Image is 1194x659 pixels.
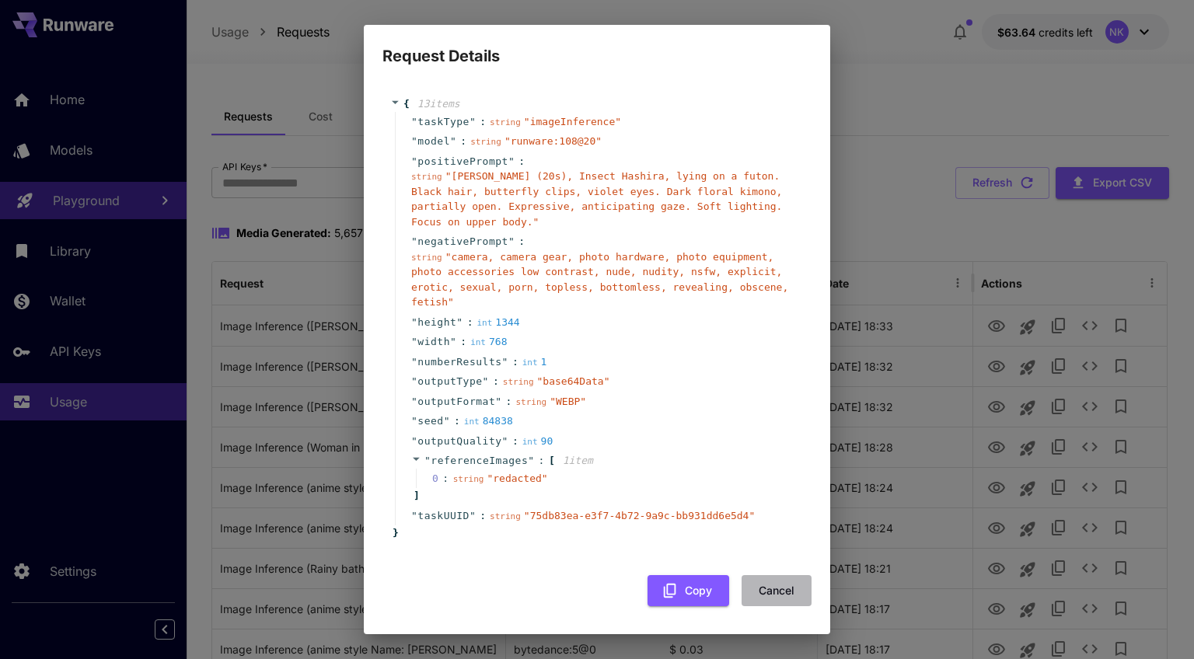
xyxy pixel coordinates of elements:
[518,154,525,169] span: :
[411,336,417,347] span: "
[450,135,456,147] span: "
[502,435,508,447] span: "
[442,471,449,486] div: :
[364,25,830,68] h2: Request Details
[411,116,417,127] span: "
[648,575,729,607] button: Copy
[460,134,466,149] span: :
[470,334,507,350] div: 768
[477,315,519,330] div: 1344
[515,397,546,407] span: string
[444,415,450,427] span: "
[431,455,528,466] span: referenceImages
[502,356,508,368] span: "
[432,471,453,486] span: 0
[522,437,538,447] span: int
[467,315,473,330] span: :
[411,435,417,447] span: "
[495,396,501,407] span: "
[550,396,586,407] span: " WEBP "
[539,453,545,469] span: :
[453,474,484,484] span: string
[508,155,515,167] span: "
[411,415,417,427] span: "
[512,354,518,370] span: :
[506,394,512,410] span: :
[411,316,417,328] span: "
[470,137,501,147] span: string
[470,116,476,127] span: "
[522,434,553,449] div: 90
[411,135,417,147] span: "
[411,155,417,167] span: "
[417,394,495,410] span: outputFormat
[417,413,443,429] span: seed
[518,234,525,249] span: :
[742,575,812,607] button: Cancel
[454,413,460,429] span: :
[417,508,470,524] span: taskUUID
[522,357,538,368] span: int
[417,154,508,169] span: positivePrompt
[512,434,518,449] span: :
[417,134,450,149] span: model
[411,235,417,247] span: "
[563,455,593,466] span: 1 item
[417,114,470,130] span: taskType
[456,316,463,328] span: "
[411,251,788,309] span: " camera, camera gear, photo hardware, photo equipment, photo accessories low contrast, nude, nud...
[490,117,521,127] span: string
[483,375,489,387] span: "
[524,510,755,521] span: " 75db83ea-e3f7-4b72-9a9c-bb931dd6e5d4 "
[417,354,501,370] span: numberResults
[417,374,482,389] span: outputType
[504,135,602,147] span: " runware:108@20 "
[411,172,442,182] span: string
[493,374,499,389] span: :
[490,511,521,521] span: string
[450,336,456,347] span: "
[524,116,621,127] span: " imageInference "
[411,396,417,407] span: "
[470,337,486,347] span: int
[470,510,476,521] span: "
[411,510,417,521] span: "
[480,508,486,524] span: :
[487,472,547,484] span: " redacted "
[411,375,417,387] span: "
[411,356,417,368] span: "
[549,453,555,469] span: [
[503,377,534,387] span: string
[522,354,547,370] div: 1
[411,170,782,228] span: " [PERSON_NAME] (20s), Insect Hashira, lying on a futon. Black hair, butterfly clips, violet eyes...
[411,253,442,263] span: string
[508,235,515,247] span: "
[390,525,399,541] span: }
[417,234,508,249] span: negativePrompt
[464,413,513,429] div: 84838
[464,417,480,427] span: int
[528,455,534,466] span: "
[537,375,610,387] span: " base64Data "
[403,96,410,112] span: {
[477,318,492,328] span: int
[411,488,420,504] span: ]
[417,334,450,350] span: width
[460,334,466,350] span: :
[417,98,460,110] span: 13 item s
[417,315,456,330] span: height
[424,455,431,466] span: "
[417,434,501,449] span: outputQuality
[480,114,486,130] span: :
